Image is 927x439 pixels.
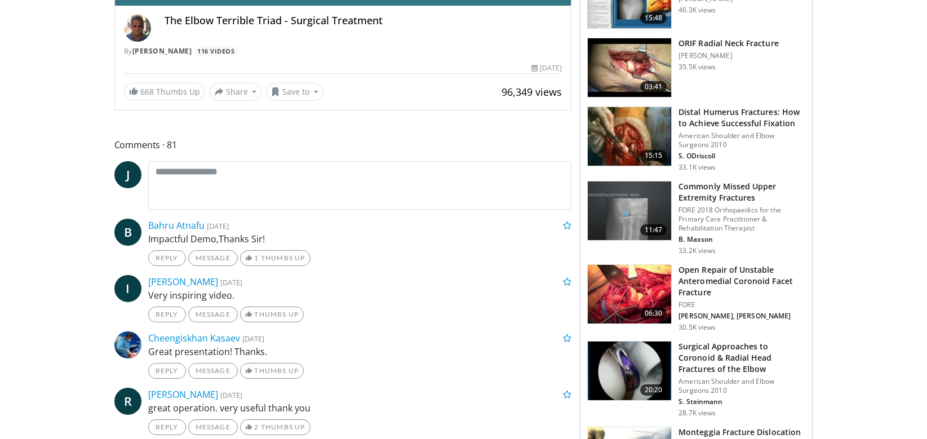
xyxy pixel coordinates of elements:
[148,363,186,379] a: Reply
[114,275,141,302] a: I
[678,323,716,332] p: 30.5K views
[588,265,671,323] img: 14d700b3-704c-4cc6-afcf-48008ee4a60d.150x105_q85_crop-smart_upscale.jpg
[114,331,141,358] img: Avatar
[266,83,323,101] button: Save to
[588,342,671,400] img: stein2_1.png.150x105_q85_crop-smart_upscale.jpg
[678,38,779,49] h3: ORIF Radial Neck Fracture
[678,107,805,129] h3: Distal Humerus Fractures: How to Achieve Successful Fixation
[148,250,186,266] a: Reply
[132,46,192,56] a: [PERSON_NAME]
[165,15,562,27] h4: The Elbow Terrible Triad - Surgical Treatment
[188,307,238,322] a: Message
[678,63,716,72] p: 35.5K views
[114,161,141,188] a: J
[124,83,205,100] a: 668 Thumbs Up
[678,264,805,298] h3: Open Repair of Unstable Anteromedial Coronoid Facet Fracture
[148,219,205,232] a: Bahru Atnafu
[114,138,572,152] span: Comments 81
[124,15,151,42] img: Avatar
[678,312,805,321] p: [PERSON_NAME], [PERSON_NAME]
[678,131,805,149] p: American Shoulder and Elbow Surgeons 2010
[148,289,572,302] p: Very inspiring video.
[210,83,262,101] button: Share
[114,388,141,415] a: R
[588,107,671,166] img: shawn_1.png.150x105_q85_crop-smart_upscale.jpg
[678,300,805,309] p: FORE
[148,388,218,401] a: [PERSON_NAME]
[242,334,264,344] small: [DATE]
[678,235,805,244] p: B. Maxson
[640,224,667,236] span: 11:47
[148,307,186,322] a: Reply
[148,345,572,358] p: Great presentation! Thanks.
[587,341,805,418] a: 20:20 Surgical Approaches to Coronoid & Radial Head Fractures of the Elbow American Shoulder and ...
[640,308,667,319] span: 06:30
[240,363,304,379] a: Thumbs Up
[587,107,805,172] a: 15:15 Distal Humerus Fractures: How to Achieve Successful Fixation American Shoulder and Elbow Su...
[531,63,562,73] div: [DATE]
[148,332,240,344] a: Cheengiskhan Kasaev
[678,152,805,161] p: S. ODriscoll
[220,277,242,287] small: [DATE]
[502,85,562,99] span: 96,349 views
[207,221,229,231] small: [DATE]
[678,51,779,60] p: [PERSON_NAME]
[114,219,141,246] a: B
[640,150,667,161] span: 15:15
[678,6,716,15] p: 46.3K views
[124,46,562,56] div: By
[148,419,186,435] a: Reply
[188,419,238,435] a: Message
[588,181,671,240] img: b2c65235-e098-4cd2-ab0f-914df5e3e270.150x105_q85_crop-smart_upscale.jpg
[188,250,238,266] a: Message
[254,423,259,431] span: 2
[640,12,667,24] span: 15:48
[220,390,242,400] small: [DATE]
[587,181,805,255] a: 11:47 Commonly Missed Upper Extremity Fractures FORE 2018 Orthopaedics for the Primary Care Pract...
[678,181,805,203] h3: Commonly Missed Upper Extremity Fractures
[587,264,805,332] a: 06:30 Open Repair of Unstable Anteromedial Coronoid Facet Fracture FORE [PERSON_NAME], [PERSON_NA...
[588,38,671,97] img: Picture_3_8_2.png.150x105_q85_crop-smart_upscale.jpg
[640,81,667,92] span: 03:41
[140,86,154,97] span: 668
[678,397,805,406] p: S. Steinmann
[240,307,304,322] a: Thumbs Up
[148,276,218,288] a: [PERSON_NAME]
[678,377,805,395] p: American Shoulder and Elbow Surgeons 2010
[640,384,667,396] span: 20:20
[678,163,716,172] p: 33.1K views
[678,341,805,375] h3: Surgical Approaches to Coronoid & Radial Head Fractures of the Elbow
[240,250,311,266] a: 1 Thumbs Up
[678,409,716,418] p: 28.7K views
[188,363,238,379] a: Message
[148,232,572,246] p: Impactful Demo,Thanks Sir!
[678,246,716,255] p: 33.2K views
[194,46,238,56] a: 116 Videos
[240,419,311,435] a: 2 Thumbs Up
[254,254,259,262] span: 1
[678,206,805,233] p: FORE 2018 Orthopaedics for the Primary Care Practitioner & Rehabilitation Therapist
[587,38,805,97] a: 03:41 ORIF Radial Neck Fracture [PERSON_NAME] 35.5K views
[148,401,572,415] p: great operation. very useful thank you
